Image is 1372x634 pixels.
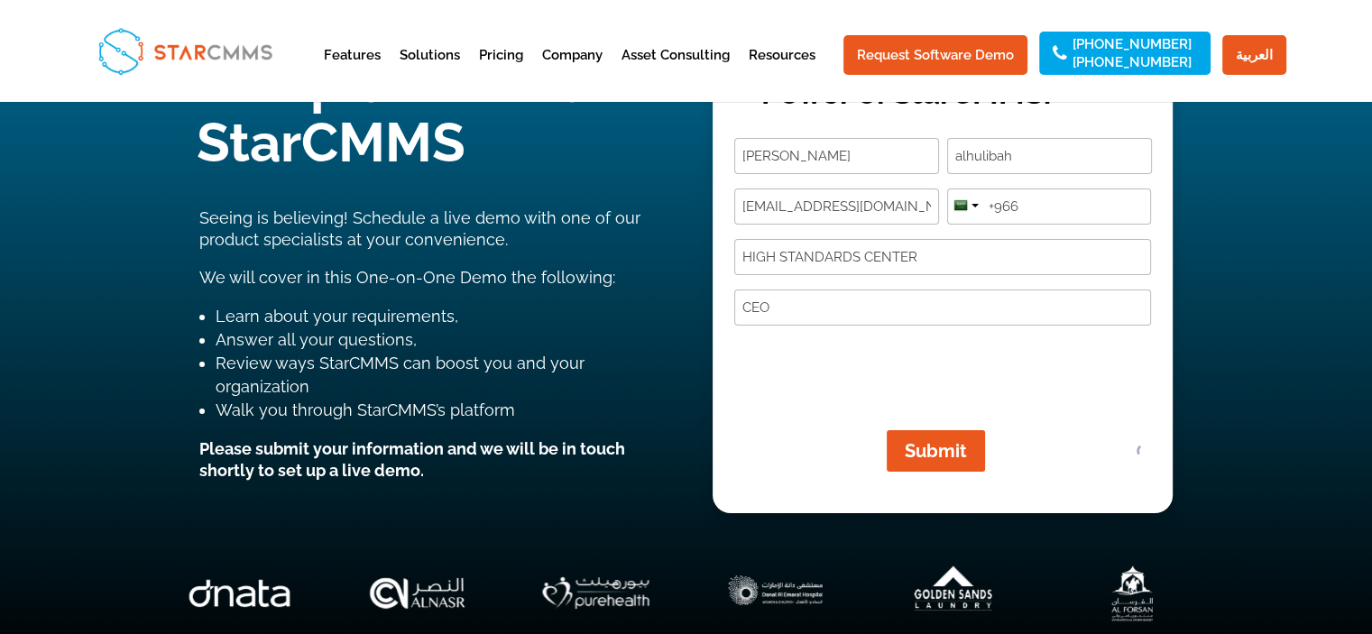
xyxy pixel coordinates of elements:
[1053,554,1213,633] img: forsan
[1072,439,1372,634] iframe: Chat Widget
[516,565,677,620] div: 7 / 7
[159,554,319,633] div: 5 / 7
[734,138,939,174] input: First Name
[1222,35,1286,75] a: العربية
[1053,554,1213,633] div: 3 / 7
[159,554,319,633] img: dnata (1)
[695,554,855,633] img: hospital (1)
[905,440,967,462] span: Submit
[199,439,625,480] strong: Please submit your information and we will be in touch shortly to set up a live demo.
[874,554,1035,633] img: 8 (1)
[1073,56,1192,69] a: [PHONE_NUMBER]
[874,554,1035,633] div: 2 / 7
[324,49,381,93] a: Features
[734,340,1008,410] iframe: reCAPTCHA
[216,400,515,419] span: Walk you through StarCMMS’s platform
[90,20,280,82] img: StarCMMS
[622,49,730,93] a: Asset Consulting
[479,49,523,93] a: Pricing
[337,553,498,632] img: Al-Naser-cranes
[216,307,458,326] span: Learn about your requirements,
[749,49,815,93] a: Resources
[542,565,650,620] img: PH-Logo-White-1
[199,268,615,287] span: We will cover in this One-on-One Demo the following:
[337,553,498,632] div: 6 / 7
[216,330,417,349] span: Answer all your questions,
[734,188,939,225] input: Email
[947,188,1152,225] input: Phone Number
[400,49,460,93] a: Solutions
[734,239,1151,275] input: Company Name
[947,138,1152,174] input: Last Name
[1073,38,1192,51] a: [PHONE_NUMBER]
[216,354,585,396] span: Review ways StarCMMS can boost you and your organization
[542,49,603,93] a: Company
[199,208,640,249] span: Seeing is believing! Schedule a live demo with one of our product specialists at your convenience.
[734,289,1151,326] input: Designation
[695,554,855,633] div: 1 / 7
[843,35,1027,75] a: Request Software Demo
[887,430,985,472] button: Submit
